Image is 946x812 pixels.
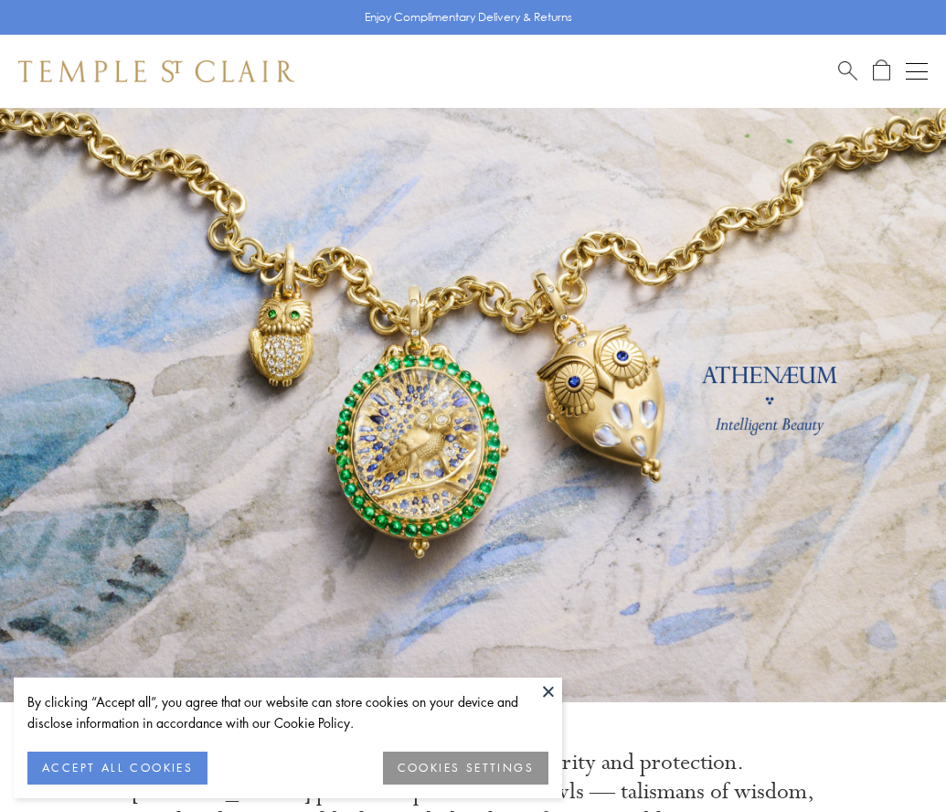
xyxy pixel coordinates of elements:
[365,8,572,27] p: Enjoy Complimentary Delivery & Returns
[838,59,857,82] a: Search
[27,752,207,785] button: ACCEPT ALL COOKIES
[27,691,548,733] div: By clicking “Accept all”, you agree that our website can store cookies on your device and disclos...
[383,752,548,785] button: COOKIES SETTINGS
[18,60,294,82] img: Temple St. Clair
[873,59,890,82] a: Open Shopping Bag
[906,60,928,82] button: Open navigation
